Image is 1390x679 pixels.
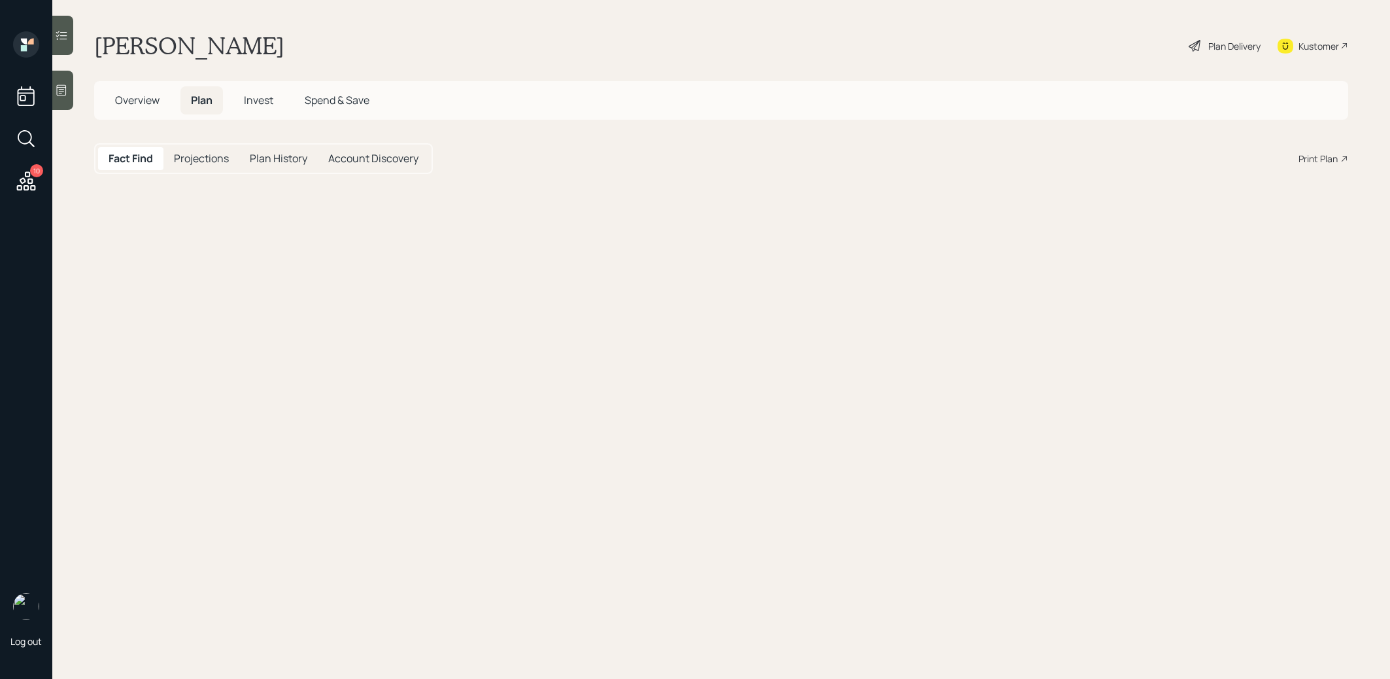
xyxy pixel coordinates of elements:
[1208,39,1261,53] div: Plan Delivery
[30,164,43,177] div: 10
[1298,39,1339,53] div: Kustomer
[1298,152,1338,165] div: Print Plan
[13,593,39,619] img: treva-nostdahl-headshot.png
[174,152,229,165] h5: Projections
[10,635,42,648] div: Log out
[94,31,284,60] h1: [PERSON_NAME]
[191,93,212,107] span: Plan
[305,93,369,107] span: Spend & Save
[115,93,160,107] span: Overview
[250,152,307,165] h5: Plan History
[109,152,153,165] h5: Fact Find
[244,93,273,107] span: Invest
[328,152,418,165] h5: Account Discovery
